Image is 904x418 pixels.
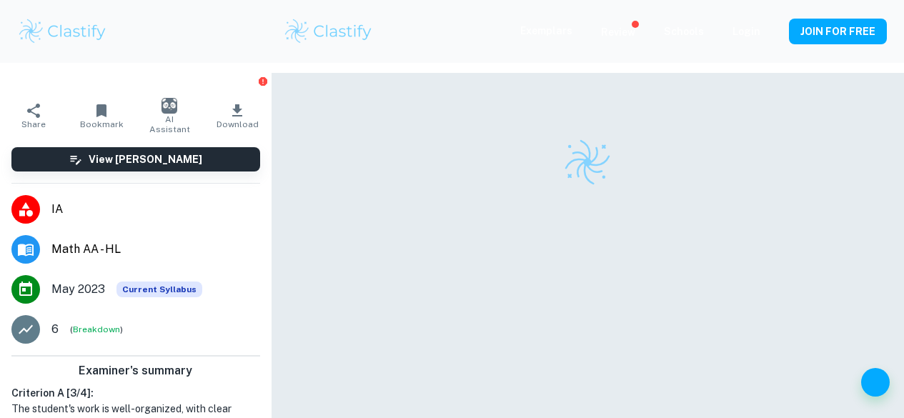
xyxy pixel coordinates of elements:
h6: Examiner's summary [6,362,266,379]
button: Report issue [258,76,269,86]
span: ( ) [70,323,123,337]
button: AI Assistant [136,96,204,136]
button: Help and Feedback [861,368,890,397]
span: Math AA - HL [51,241,260,258]
button: JOIN FOR FREE [789,19,887,44]
p: 6 [51,321,59,338]
span: Share [21,119,46,129]
button: View [PERSON_NAME] [11,147,260,171]
img: AI Assistant [162,98,177,114]
h6: Criterion A [ 3 / 4 ]: [11,385,260,401]
a: Schools [664,26,704,37]
span: Current Syllabus [116,282,202,297]
div: This exemplar is based on the current syllabus. Feel free to refer to it for inspiration/ideas wh... [116,282,202,297]
button: Breakdown [73,323,120,336]
h6: View [PERSON_NAME] [89,151,202,167]
span: Download [217,119,259,129]
span: AI Assistant [144,114,195,134]
a: Login [732,26,760,37]
span: Bookmark [80,119,124,129]
p: Review [601,24,635,40]
span: May 2023 [51,281,105,298]
img: Clastify logo [562,137,612,187]
button: Download [204,96,272,136]
p: Exemplars [520,23,572,39]
button: Bookmark [68,96,136,136]
img: Clastify logo [283,17,374,46]
span: IA [51,201,260,218]
img: Clastify logo [17,17,108,46]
